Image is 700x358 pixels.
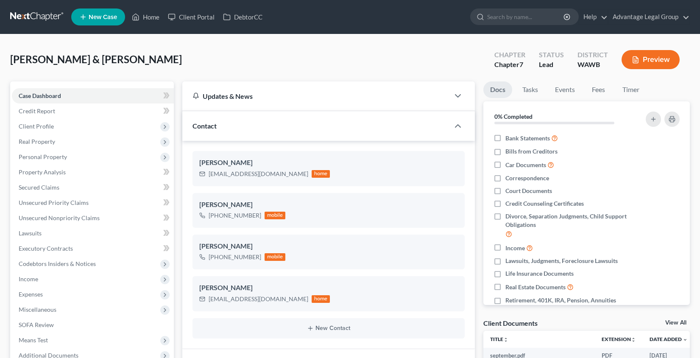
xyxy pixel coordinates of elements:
[616,81,646,98] a: Timer
[505,269,574,278] span: Life Insurance Documents
[19,260,96,267] span: Codebtors Insiders & Notices
[650,336,688,342] a: Date Added expand_more
[12,317,174,333] a: SOFA Review
[608,9,689,25] a: Advantage Legal Group
[199,200,458,210] div: [PERSON_NAME]
[19,123,54,130] span: Client Profile
[12,210,174,226] a: Unsecured Nonpriority Claims
[505,283,566,291] span: Real Estate Documents
[505,147,558,156] span: Bills from Creditors
[19,92,61,99] span: Case Dashboard
[505,161,546,169] span: Car Documents
[19,291,43,298] span: Expenses
[12,241,174,256] a: Executory Contracts
[19,275,38,282] span: Income
[622,50,680,69] button: Preview
[585,81,612,98] a: Fees
[219,9,267,25] a: DebtorCC
[505,212,631,229] span: Divorce, Separation Judgments, Child Support Obligations
[483,81,512,98] a: Docs
[631,337,636,342] i: unfold_more
[89,14,117,20] span: New Case
[487,9,565,25] input: Search by name...
[164,9,219,25] a: Client Portal
[494,50,525,60] div: Chapter
[312,170,330,178] div: home
[19,184,59,191] span: Secured Claims
[503,337,508,342] i: unfold_more
[577,50,608,60] div: District
[579,9,608,25] a: Help
[505,244,525,252] span: Income
[665,320,686,326] a: View All
[505,199,584,208] span: Credit Counseling Certificates
[494,60,525,70] div: Chapter
[209,253,261,261] div: [PHONE_NUMBER]
[209,170,308,178] div: [EMAIL_ADDRESS][DOMAIN_NAME]
[19,168,66,176] span: Property Analysis
[548,81,582,98] a: Events
[199,325,458,332] button: New Contact
[494,113,533,120] strong: 0% Completed
[505,187,552,195] span: Court Documents
[19,138,55,145] span: Real Property
[10,53,182,65] span: [PERSON_NAME] & [PERSON_NAME]
[19,153,67,160] span: Personal Property
[128,9,164,25] a: Home
[519,60,523,68] span: 7
[505,174,549,182] span: Correspondence
[505,134,550,143] span: Bank Statements
[516,81,545,98] a: Tasks
[12,88,174,103] a: Case Dashboard
[265,253,286,261] div: mobile
[490,336,508,342] a: Titleunfold_more
[265,212,286,219] div: mobile
[19,229,42,237] span: Lawsuits
[12,103,174,119] a: Credit Report
[483,319,538,327] div: Client Documents
[577,60,608,70] div: WAWB
[192,92,439,101] div: Updates & News
[19,306,56,313] span: Miscellaneous
[683,337,688,342] i: expand_more
[19,199,89,206] span: Unsecured Priority Claims
[19,214,100,221] span: Unsecured Nonpriority Claims
[199,158,458,168] div: [PERSON_NAME]
[19,245,73,252] span: Executory Contracts
[539,50,564,60] div: Status
[12,180,174,195] a: Secured Claims
[19,336,48,344] span: Means Test
[209,295,308,303] div: [EMAIL_ADDRESS][DOMAIN_NAME]
[19,321,54,328] span: SOFA Review
[199,241,458,252] div: [PERSON_NAME]
[19,107,55,115] span: Credit Report
[209,211,261,220] div: [PHONE_NUMBER]
[12,226,174,241] a: Lawsuits
[12,195,174,210] a: Unsecured Priority Claims
[199,283,458,293] div: [PERSON_NAME]
[505,296,616,305] span: Retirement, 401K, IRA, Pension, Annuities
[539,60,564,70] div: Lead
[602,336,636,342] a: Extensionunfold_more
[312,295,330,303] div: home
[192,122,217,130] span: Contact
[505,257,618,265] span: Lawsuits, Judgments, Foreclosure Lawsuits
[12,165,174,180] a: Property Analysis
